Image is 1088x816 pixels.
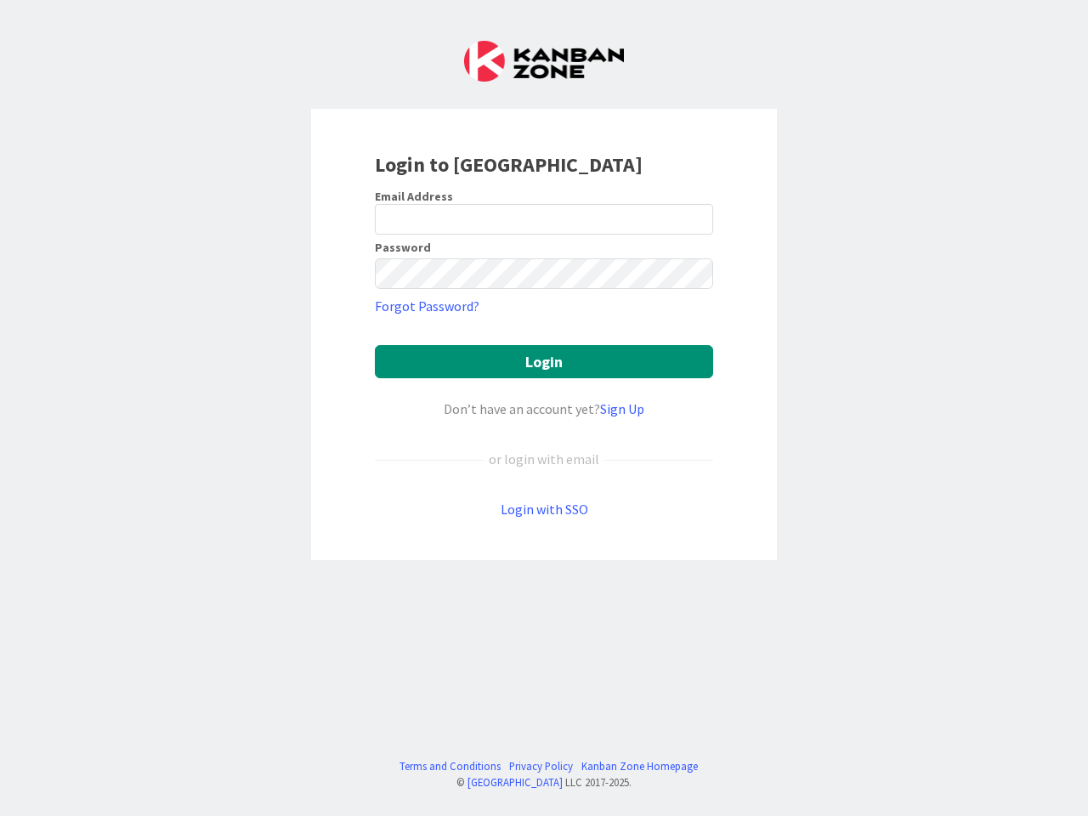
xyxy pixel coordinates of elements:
[375,399,713,419] div: Don’t have an account yet?
[399,758,501,774] a: Terms and Conditions
[467,775,563,789] a: [GEOGRAPHIC_DATA]
[375,345,713,378] button: Login
[375,151,643,178] b: Login to [GEOGRAPHIC_DATA]
[391,774,698,790] div: © LLC 2017- 2025 .
[600,400,644,417] a: Sign Up
[375,189,453,204] label: Email Address
[509,758,573,774] a: Privacy Policy
[501,501,588,518] a: Login with SSO
[375,241,431,253] label: Password
[464,41,624,82] img: Kanban Zone
[581,758,698,774] a: Kanban Zone Homepage
[375,296,479,316] a: Forgot Password?
[484,449,603,469] div: or login with email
